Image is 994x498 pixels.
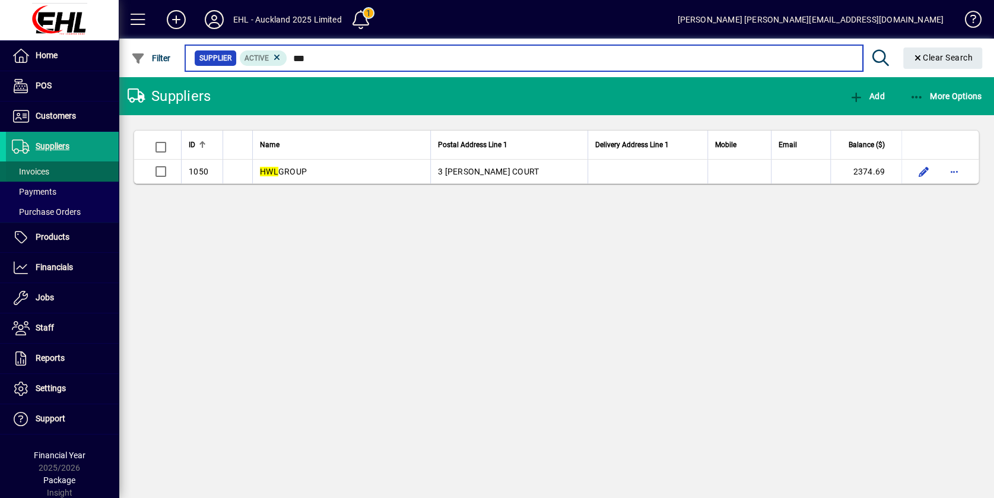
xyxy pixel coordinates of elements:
div: EHL - Auckland 2025 Limited [233,10,342,29]
a: Reports [6,344,119,373]
span: Products [36,232,69,242]
button: Filter [128,47,174,69]
span: Email [779,138,797,151]
a: Products [6,223,119,252]
em: HWL [260,167,278,176]
a: Home [6,41,119,71]
button: Clear [903,47,983,69]
mat-chip: Activation Status: Active [240,50,287,66]
a: Customers [6,101,119,131]
a: Payments [6,182,119,202]
a: Settings [6,374,119,404]
button: Add [157,9,195,30]
span: Name [260,138,280,151]
span: 1050 [189,167,208,176]
button: Profile [195,9,233,30]
button: Edit [914,162,933,181]
a: POS [6,71,119,101]
span: Customers [36,111,76,120]
a: Staff [6,313,119,343]
span: Supplier [199,52,231,64]
span: Financial Year [34,451,85,460]
a: Purchase Orders [6,202,119,222]
span: Balance ($) [849,138,885,151]
span: Jobs [36,293,54,302]
span: Purchase Orders [12,207,81,217]
button: Add [846,85,887,107]
span: Clear Search [913,53,973,62]
span: Support [36,414,65,423]
span: Postal Address Line 1 [438,138,507,151]
span: Home [36,50,58,60]
span: Delivery Address Line 1 [595,138,669,151]
span: Add [849,91,884,101]
a: Knowledge Base [955,2,979,41]
span: POS [36,81,52,90]
span: Reports [36,353,65,363]
div: Balance ($) [838,138,895,151]
span: 3 [PERSON_NAME] COURT [438,167,539,176]
button: More Options [907,85,985,107]
div: Name [260,138,423,151]
span: Payments [12,187,56,196]
a: Jobs [6,283,119,313]
span: Staff [36,323,54,332]
span: ID [189,138,195,151]
div: [PERSON_NAME] [PERSON_NAME][EMAIL_ADDRESS][DOMAIN_NAME] [677,10,944,29]
div: ID [189,138,215,151]
span: More Options [910,91,982,101]
a: Invoices [6,161,119,182]
div: Email [779,138,823,151]
a: Support [6,404,119,434]
a: Financials [6,253,119,283]
button: More options [945,162,964,181]
div: Suppliers [128,87,211,106]
span: Active [244,54,269,62]
span: Financials [36,262,73,272]
span: Settings [36,383,66,393]
span: Package [43,475,75,485]
span: GROUP [260,167,307,176]
div: Mobile [715,138,764,151]
span: Invoices [12,167,49,176]
span: Filter [131,53,171,63]
td: 2374.69 [830,160,901,183]
span: Suppliers [36,141,69,151]
span: Mobile [715,138,736,151]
